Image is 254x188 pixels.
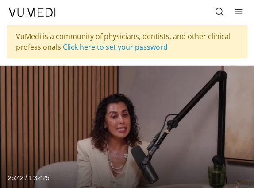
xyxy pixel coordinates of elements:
[63,42,168,52] a: Click here to set your password
[29,174,50,181] span: 1:32:25
[7,25,247,58] div: VuMedi is a community of physicians, dentists, and other clinical professionals.
[25,174,27,181] span: /
[9,8,56,17] img: VuMedi Logo
[8,174,23,181] span: 26:42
